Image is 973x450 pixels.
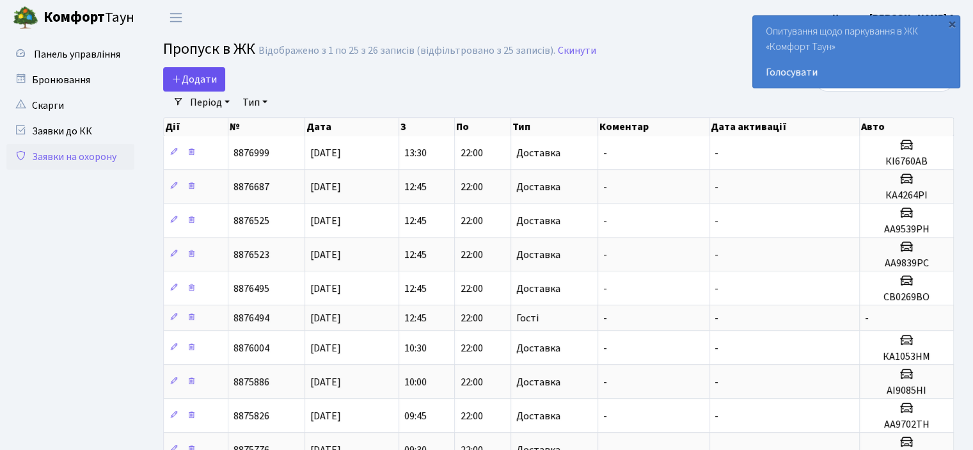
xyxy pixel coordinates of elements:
span: - [603,214,607,228]
span: [DATE] [310,146,341,160]
span: [DATE] [310,180,341,194]
span: Додати [171,72,217,86]
button: Переключити навігацію [160,7,192,28]
th: По [455,118,510,136]
span: [DATE] [310,375,341,389]
span: Гості [516,313,539,323]
span: - [603,248,607,262]
a: Скарги [6,93,134,118]
h5: АА9839РС [865,257,948,269]
span: 8875826 [233,409,269,423]
span: 22:00 [460,282,482,296]
span: - [715,180,718,194]
span: - [715,341,718,355]
span: [DATE] [310,248,341,262]
div: × [945,17,958,30]
span: 22:00 [460,375,482,389]
span: - [603,409,607,423]
span: Панель управління [34,47,120,61]
a: Період [185,92,235,113]
span: - [603,375,607,389]
th: Дії [164,118,228,136]
span: - [715,146,718,160]
span: 22:00 [460,311,482,325]
span: 8876999 [233,146,269,160]
span: 8876004 [233,341,269,355]
a: Додати [163,67,225,92]
span: 22:00 [460,409,482,423]
span: 12:45 [404,282,427,296]
span: 22:00 [460,180,482,194]
th: Авто [860,118,954,136]
span: 22:00 [460,146,482,160]
h5: АА9702ТН [865,419,948,431]
span: - [715,282,718,296]
h5: КІ6760АВ [865,156,948,168]
span: 8876525 [233,214,269,228]
span: 22:00 [460,248,482,262]
span: [DATE] [310,311,341,325]
span: Доставка [516,182,560,192]
span: - [865,311,869,325]
a: Бронювання [6,67,134,93]
div: Відображено з 1 по 25 з 26 записів (відфільтровано з 25 записів). [258,45,555,57]
span: Доставка [516,284,560,294]
span: 10:00 [404,375,427,389]
th: З [399,118,455,136]
span: 12:45 [404,180,427,194]
span: 8876687 [233,180,269,194]
span: [DATE] [310,409,341,423]
span: [DATE] [310,214,341,228]
span: 22:00 [460,214,482,228]
b: Комфорт [44,7,105,28]
span: - [715,311,718,325]
a: Панель управління [6,42,134,67]
th: № [228,118,305,136]
h5: СВ0269ВО [865,291,948,303]
span: - [603,282,607,296]
span: 13:30 [404,146,427,160]
span: 8876494 [233,311,269,325]
span: [DATE] [310,341,341,355]
h5: КА4264РІ [865,189,948,202]
div: Опитування щодо паркування в ЖК «Комфорт Таун» [753,16,960,88]
span: Пропуск в ЖК [163,38,255,60]
a: Заявки до КК [6,118,134,144]
span: - [603,180,607,194]
span: Доставка [516,411,560,421]
b: Цитрус [PERSON_NAME] А. [832,11,958,25]
span: 8876523 [233,248,269,262]
h5: КА1053НМ [865,351,948,363]
span: 22:00 [460,341,482,355]
span: Доставка [516,343,560,353]
span: 8875886 [233,375,269,389]
span: - [715,214,718,228]
a: Голосувати [766,65,947,80]
span: Таун [44,7,134,29]
th: Дата [305,118,399,136]
a: Тип [237,92,273,113]
span: Доставка [516,250,560,260]
span: Доставка [516,216,560,226]
span: 12:45 [404,248,427,262]
th: Тип [511,118,598,136]
span: - [715,409,718,423]
span: 09:45 [404,409,427,423]
img: logo.png [13,5,38,31]
span: 12:45 [404,214,427,228]
a: Скинути [558,45,596,57]
span: 8876495 [233,282,269,296]
span: [DATE] [310,282,341,296]
span: Доставка [516,377,560,387]
span: - [603,146,607,160]
h5: АІ9085НІ [865,385,948,397]
span: 12:45 [404,311,427,325]
span: - [603,311,607,325]
span: Доставка [516,148,560,158]
a: Цитрус [PERSON_NAME] А. [832,10,958,26]
span: - [715,248,718,262]
h5: АА9539РН [865,223,948,236]
span: - [603,341,607,355]
span: 10:30 [404,341,427,355]
a: Заявки на охорону [6,144,134,170]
